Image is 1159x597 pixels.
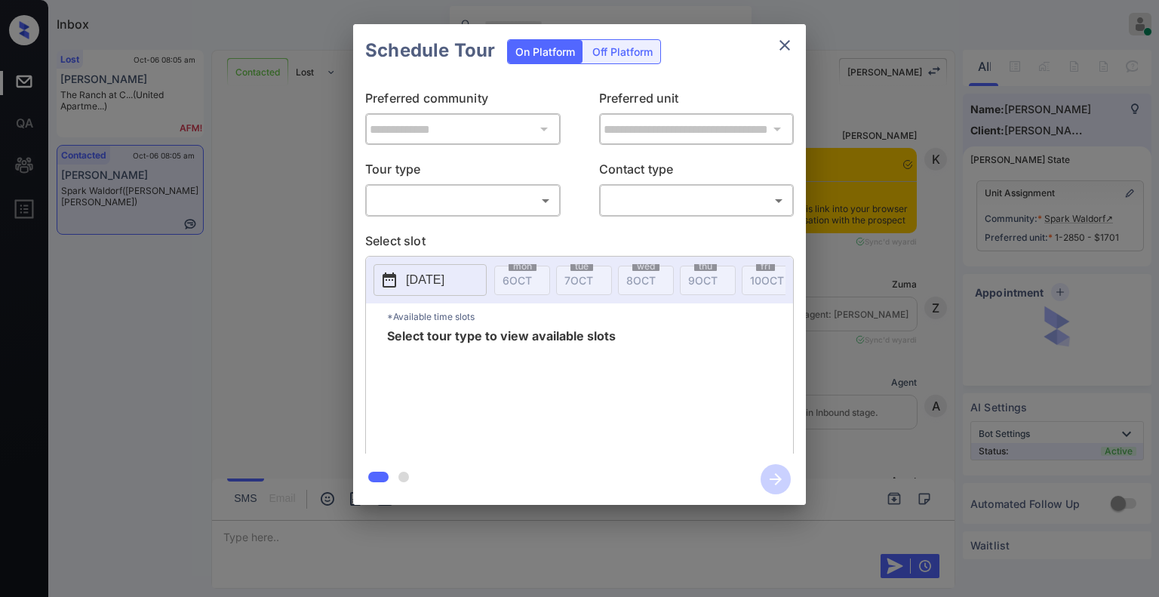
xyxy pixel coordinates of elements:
[365,232,794,256] p: Select slot
[770,30,800,60] button: close
[599,160,795,184] p: Contact type
[374,264,487,296] button: [DATE]
[599,89,795,113] p: Preferred unit
[585,40,660,63] div: Off Platform
[387,303,793,330] p: *Available time slots
[508,40,583,63] div: On Platform
[406,271,444,289] p: [DATE]
[353,24,507,77] h2: Schedule Tour
[365,89,561,113] p: Preferred community
[387,330,616,451] span: Select tour type to view available slots
[365,160,561,184] p: Tour type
